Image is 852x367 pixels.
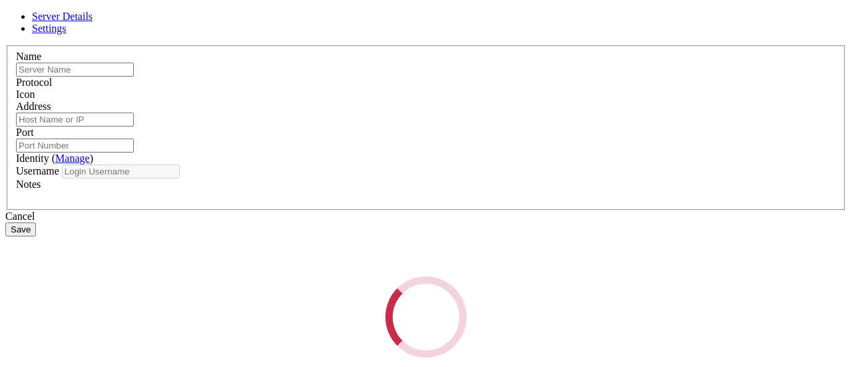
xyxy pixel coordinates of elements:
[16,51,41,62] label: Name
[16,77,52,88] label: Protocol
[5,210,847,222] div: Cancel
[62,165,180,179] input: Login Username
[5,222,36,236] button: Save
[16,63,134,77] input: Server Name
[16,179,41,190] label: Notes
[16,153,93,164] label: Identity
[16,113,134,127] input: Host Name or IP
[32,23,67,34] a: Settings
[16,89,35,100] label: Icon
[32,11,93,22] a: Server Details
[55,153,90,164] a: Manage
[16,127,34,138] label: Port
[52,153,93,164] span: ( )
[16,165,59,177] label: Username
[16,139,134,153] input: Port Number
[16,101,51,112] label: Address
[381,272,470,361] div: Loading...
